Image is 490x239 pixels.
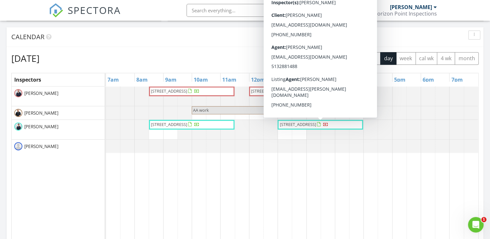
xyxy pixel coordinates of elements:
[135,74,149,85] a: 8am
[481,217,486,222] span: 1
[251,88,320,94] span: [STREET_ADDRESS][PERSON_NAME]
[305,52,328,65] button: [DATE]
[455,52,479,65] button: month
[380,52,396,65] button: day
[11,32,44,41] span: Calendar
[450,74,464,85] a: 7pm
[416,52,438,65] button: cal wk
[151,121,187,127] span: [STREET_ADDRESS]
[23,110,60,116] span: [PERSON_NAME]
[49,9,121,22] a: SPECTORA
[151,88,187,94] span: [STREET_ADDRESS]
[187,4,316,17] input: Search everything...
[14,109,22,117] img: 448635409_1069519171292534_3646926802987950864_n.jpg
[249,74,267,85] a: 12pm
[364,74,378,85] a: 4pm
[347,52,362,65] button: Next day
[49,3,63,17] img: The Best Home Inspection Software - Spectora
[366,52,381,65] button: list
[11,52,40,65] h2: [DATE]
[23,90,60,97] span: [PERSON_NAME]
[421,74,436,85] a: 6pm
[373,10,437,17] div: Horizon Point Inspections
[14,89,22,97] img: headshots1270.jpg
[468,217,484,233] iframe: Intercom live chat
[23,143,60,150] span: [PERSON_NAME]
[14,76,41,83] span: Inspectors
[193,107,209,113] span: AA work
[437,52,455,65] button: 4 wk
[164,74,178,85] a: 9am
[14,122,22,131] img: headshots1260.jpg
[106,74,120,85] a: 7am
[393,74,407,85] a: 5pm
[332,52,348,65] button: Previous day
[221,74,238,85] a: 11am
[307,74,321,85] a: 2pm
[396,52,416,65] button: week
[14,142,22,150] img: default-user-f0147aede5fd5fa78ca7ade42f37bd4542148d508eef1c3d3ea960f66861d68b.jpg
[68,3,121,17] span: SPECTORA
[279,121,316,127] span: [STREET_ADDRESS]
[278,74,292,85] a: 1pm
[23,123,60,130] span: [PERSON_NAME]
[192,74,210,85] a: 10am
[390,4,432,10] div: [PERSON_NAME]
[335,74,350,85] a: 3pm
